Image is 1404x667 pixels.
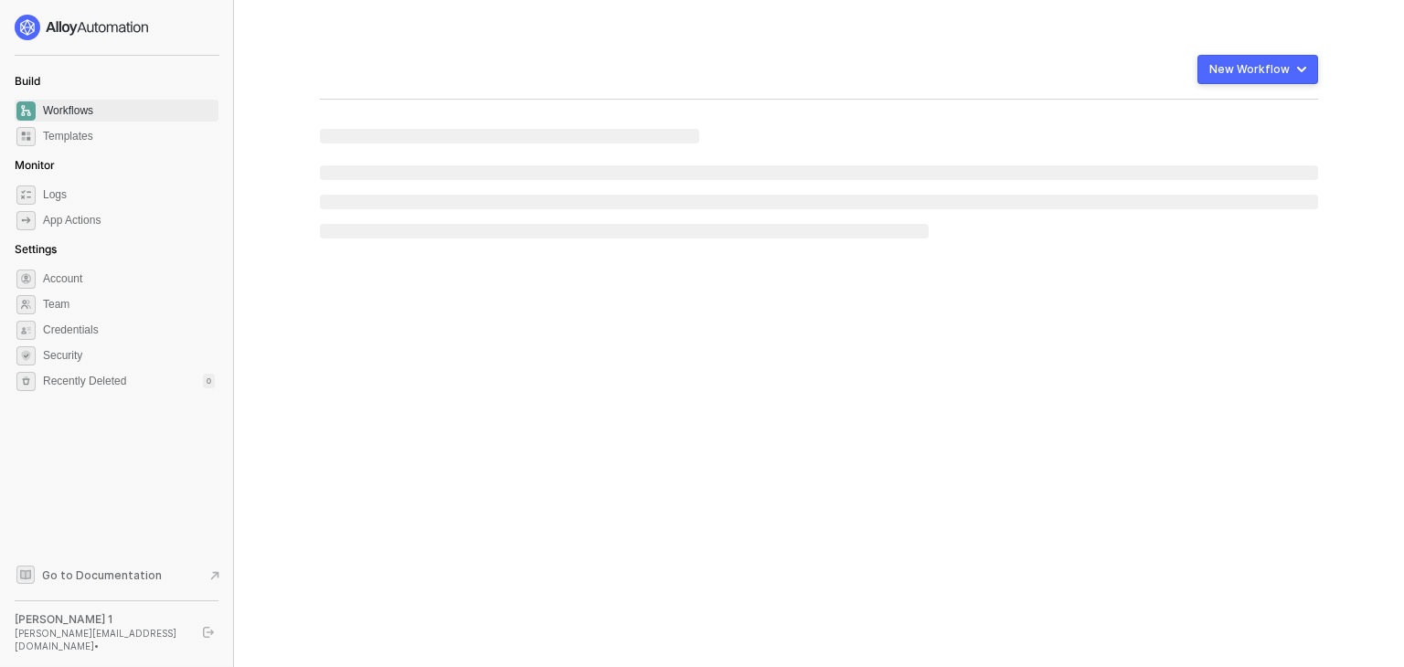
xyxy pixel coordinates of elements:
span: settings [16,270,36,289]
img: logo [15,15,150,40]
span: dashboard [16,101,36,121]
span: Credentials [43,319,215,341]
span: Security [43,344,215,366]
span: marketplace [16,127,36,146]
span: security [16,346,36,365]
a: Knowledge Base [15,564,219,586]
a: logo [15,15,218,40]
span: credentials [16,321,36,340]
span: Templates [43,125,215,147]
span: icon-app-actions [16,211,36,230]
span: logout [203,627,214,638]
span: Account [43,268,215,290]
div: [PERSON_NAME][EMAIL_ADDRESS][DOMAIN_NAME] • [15,627,186,652]
span: Logs [43,184,215,206]
span: Go to Documentation [42,567,162,583]
span: Team [43,293,215,315]
div: 0 [203,374,215,388]
div: New Workflow [1209,62,1290,77]
span: icon-logs [16,185,36,205]
span: document-arrow [206,566,224,585]
div: [PERSON_NAME] 1 [15,612,186,627]
span: documentation [16,566,35,584]
span: settings [16,372,36,391]
span: team [16,295,36,314]
div: App Actions [43,213,101,228]
span: Workflows [43,100,215,122]
span: Recently Deleted [43,374,126,389]
span: Monitor [15,158,55,172]
span: Build [15,74,40,88]
button: New Workflow [1197,55,1318,84]
span: Settings [15,242,57,256]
